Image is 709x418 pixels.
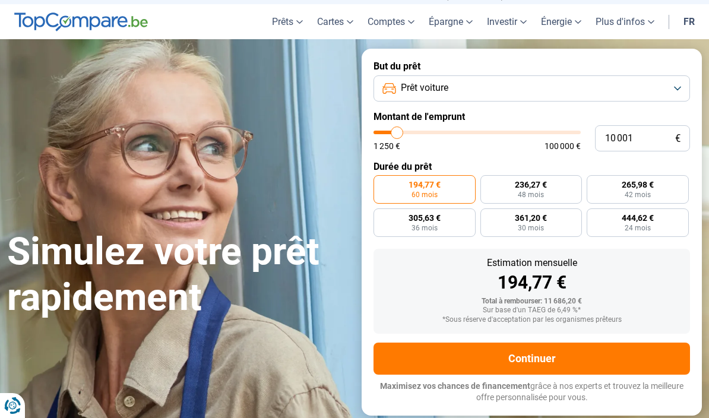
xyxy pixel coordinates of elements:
[383,297,680,306] div: Total à rembourser: 11 686,20 €
[588,4,661,39] a: Plus d'infos
[383,274,680,292] div: 194,77 €
[374,75,690,102] button: Prêt voiture
[518,191,544,198] span: 48 mois
[422,4,480,39] a: Épargne
[380,381,530,391] span: Maximisez vos chances de financement
[515,180,547,189] span: 236,27 €
[374,61,690,72] label: But du prêt
[401,81,448,94] span: Prêt voiture
[676,4,702,39] a: fr
[675,134,680,144] span: €
[409,180,441,189] span: 194,77 €
[383,306,680,315] div: Sur base d'un TAEG de 6,49 %*
[374,161,690,172] label: Durée du prêt
[625,224,651,232] span: 24 mois
[622,214,654,222] span: 444,62 €
[518,224,544,232] span: 30 mois
[409,214,441,222] span: 305,63 €
[14,12,148,31] img: TopCompare
[310,4,360,39] a: Cartes
[7,229,347,321] h1: Simulez votre prêt rapidement
[383,316,680,324] div: *Sous réserve d'acceptation par les organismes prêteurs
[360,4,422,39] a: Comptes
[480,4,534,39] a: Investir
[412,191,438,198] span: 60 mois
[374,142,400,150] span: 1 250 €
[374,111,690,122] label: Montant de l'emprunt
[265,4,310,39] a: Prêts
[625,191,651,198] span: 42 mois
[383,258,680,268] div: Estimation mensuelle
[622,180,654,189] span: 265,98 €
[412,224,438,232] span: 36 mois
[374,381,690,404] p: grâce à nos experts et trouvez la meilleure offre personnalisée pour vous.
[515,214,547,222] span: 361,20 €
[534,4,588,39] a: Énergie
[545,142,581,150] span: 100 000 €
[374,343,690,375] button: Continuer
